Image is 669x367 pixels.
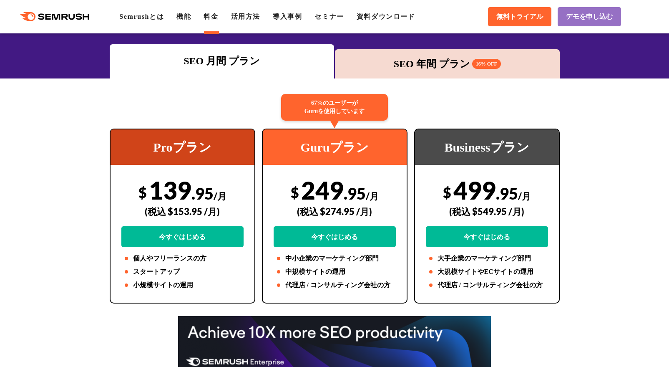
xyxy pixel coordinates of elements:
[344,184,366,203] span: .95
[472,59,501,69] span: 16% OFF
[274,253,396,263] li: 中小企業のマーケティング部門
[496,184,518,203] span: .95
[214,190,226,202] span: /月
[119,13,164,20] a: Semrushとは
[121,175,244,247] div: 139
[488,7,551,26] a: 無料トライアル
[426,197,548,226] div: (税込 $549.95 /月)
[121,267,244,277] li: スタートアップ
[191,184,214,203] span: .95
[558,7,621,26] a: デモを申し込む
[426,175,548,247] div: 499
[426,280,548,290] li: 代理店 / コンサルティング会社の方
[274,175,396,247] div: 249
[518,190,531,202] span: /月
[138,184,147,201] span: $
[263,129,407,165] div: Guruプラン
[339,56,556,71] div: SEO 年間 プラン
[273,13,302,20] a: 導入事例
[204,13,218,20] a: 料金
[274,226,396,247] a: 今すぐはじめる
[231,13,260,20] a: 活用方法
[176,13,191,20] a: 機能
[426,253,548,263] li: 大手企業のマーケティング部門
[426,226,548,247] a: 今すぐはじめる
[426,267,548,277] li: 大規模サイトやECサイトの運用
[357,13,415,20] a: 資料ダウンロード
[111,129,254,165] div: Proプラン
[274,197,396,226] div: (税込 $274.95 /月)
[121,226,244,247] a: 今すぐはじめる
[566,13,613,21] span: デモを申し込む
[314,13,344,20] a: セミナー
[443,184,451,201] span: $
[121,253,244,263] li: 個人やフリーランスの方
[121,280,244,290] li: 小規模サイトの運用
[366,190,379,202] span: /月
[274,280,396,290] li: 代理店 / コンサルティング会社の方
[281,94,388,121] div: 67%のユーザーが Guruを使用しています
[114,53,330,68] div: SEO 月間 プラン
[291,184,299,201] span: $
[121,197,244,226] div: (税込 $153.95 /月)
[415,129,559,165] div: Businessプラン
[496,13,543,21] span: 無料トライアル
[274,267,396,277] li: 中規模サイトの運用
